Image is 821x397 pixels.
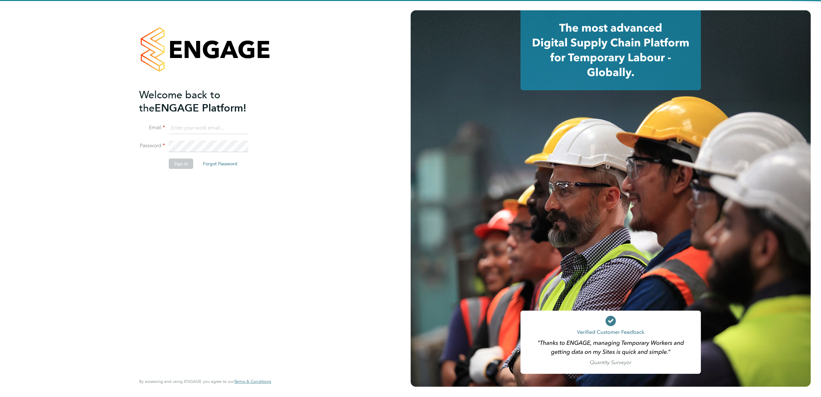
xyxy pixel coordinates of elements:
label: Email [139,124,165,131]
h2: ENGAGE Platform! [139,88,265,115]
button: Sign In [169,159,193,169]
input: Enter your work email... [169,122,248,134]
label: Password [139,142,165,149]
button: Forgot Password [198,159,243,169]
span: By accessing and using ENGAGE you agree to our [139,379,271,384]
span: Welcome back to the [139,89,220,114]
a: Terms & Conditions [234,379,271,384]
